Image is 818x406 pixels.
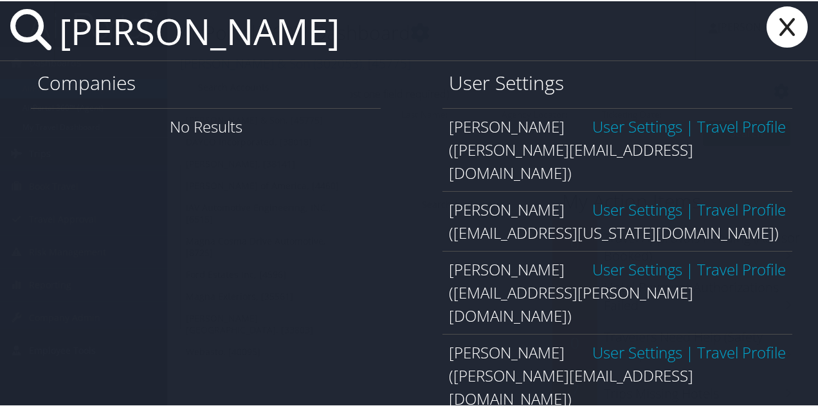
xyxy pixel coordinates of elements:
a: User Settings [592,115,682,136]
span: [PERSON_NAME] [449,198,565,219]
a: User Settings [592,257,682,279]
a: View OBT Profile [697,198,786,219]
a: View OBT Profile [697,115,786,136]
h1: User Settings [449,68,786,95]
a: User Settings [592,198,682,219]
a: View OBT Profile [697,340,786,362]
span: | [682,198,697,219]
a: User Settings [592,340,682,362]
span: | [682,115,697,136]
div: ([EMAIL_ADDRESS][PERSON_NAME][DOMAIN_NAME]) [449,280,786,326]
span: [PERSON_NAME] [449,257,565,279]
a: View OBT Profile [697,257,786,279]
span: | [682,340,697,362]
span: [PERSON_NAME] [449,340,565,362]
div: No Results [31,107,381,143]
span: [PERSON_NAME] [449,115,565,136]
div: ([EMAIL_ADDRESS][US_STATE][DOMAIN_NAME]) [449,220,786,243]
div: ([PERSON_NAME][EMAIL_ADDRESS][DOMAIN_NAME]) [449,137,786,183]
span: | [682,257,697,279]
h1: Companies [37,68,374,95]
